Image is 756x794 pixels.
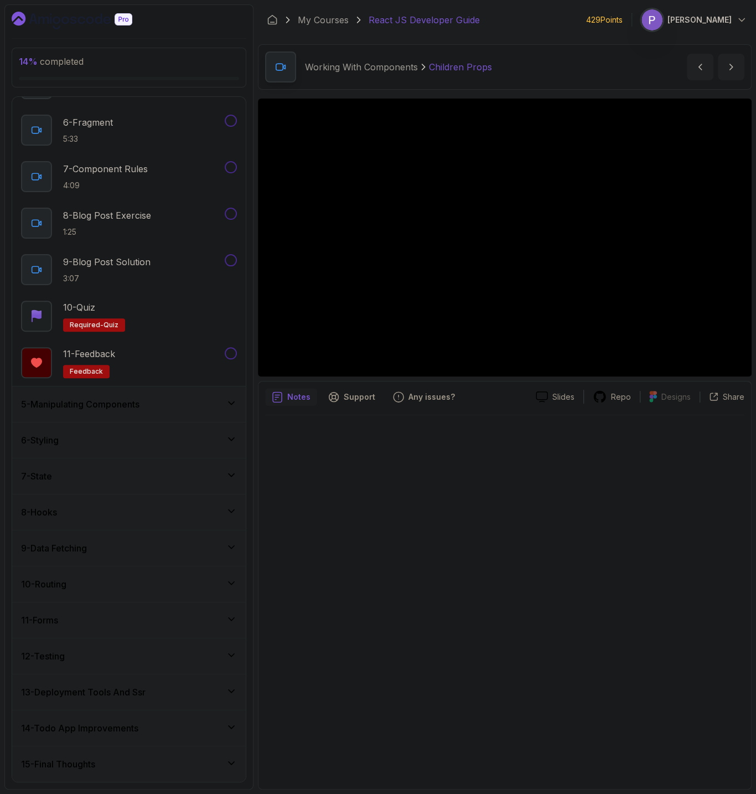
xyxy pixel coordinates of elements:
[21,685,146,699] h3: 13 - Deployment Tools And Ssr
[21,757,95,771] h3: 15 - Final Thoughts
[63,301,95,314] p: 10 - Quiz
[21,301,237,332] button: 10-QuizRequired-quiz
[12,602,246,638] button: 11-Forms
[12,386,246,422] button: 5-Manipulating Components
[63,255,151,269] p: 9 - Blog Post Solution
[70,321,103,329] span: Required-
[19,56,38,67] span: 14 %
[21,542,87,555] h3: 9 - Data Fetching
[641,9,747,31] button: user profile image[PERSON_NAME]
[408,391,455,403] p: Any issues?
[21,506,57,519] h3: 8 - Hooks
[21,347,237,378] button: 11-Feedbackfeedback
[21,613,58,627] h3: 11 - Forms
[21,398,139,411] h3: 5 - Manipulating Components
[305,60,418,74] p: Working With Components
[265,388,317,406] button: notes button
[63,273,151,284] p: 3:07
[12,530,246,566] button: 9-Data Fetching
[70,367,103,376] span: feedback
[12,458,246,494] button: 7-State
[586,14,623,25] p: 429 Points
[258,99,752,377] iframe: 4 - Children props
[21,470,52,483] h3: 7 - State
[19,56,84,67] span: completed
[63,209,151,222] p: 8 - Blog Post Exercise
[429,60,492,74] p: Children Props
[21,721,138,735] h3: 14 - Todo App Improvements
[21,434,59,447] h3: 6 - Styling
[63,133,113,145] p: 5:33
[322,388,382,406] button: Support button
[12,674,246,710] button: 13-Deployment Tools And Ssr
[369,13,480,27] p: React JS Developer Guide
[718,54,744,80] button: next content
[12,746,246,782] button: 15-Final Thoughts
[63,226,151,238] p: 1:25
[661,391,691,403] p: Designs
[12,422,246,458] button: 6-Styling
[63,180,148,191] p: 4:09
[21,649,65,663] h3: 12 - Testing
[641,9,662,30] img: user profile image
[687,54,713,80] button: previous content
[723,391,744,403] p: Share
[12,12,158,29] a: Dashboard
[700,391,744,403] button: Share
[12,638,246,674] button: 12-Testing
[584,390,640,404] a: Repo
[21,578,66,591] h3: 10 - Routing
[12,566,246,602] button: 10-Routing
[267,14,278,25] a: Dashboard
[527,391,583,403] a: Slides
[103,321,118,329] span: quiz
[386,388,462,406] button: Feedback button
[63,162,148,176] p: 7 - Component Rules
[298,13,349,27] a: My Courses
[21,161,237,192] button: 7-Component Rules4:09
[63,116,113,129] p: 6 - Fragment
[21,208,237,239] button: 8-Blog Post Exercise1:25
[667,14,732,25] p: [PERSON_NAME]
[344,391,375,403] p: Support
[12,494,246,530] button: 8-Hooks
[12,710,246,746] button: 14-Todo App Improvements
[611,391,631,403] p: Repo
[21,115,237,146] button: 6-Fragment5:33
[21,254,237,285] button: 9-Blog Post Solution3:07
[287,391,310,403] p: Notes
[552,391,574,403] p: Slides
[63,347,115,360] p: 11 - Feedback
